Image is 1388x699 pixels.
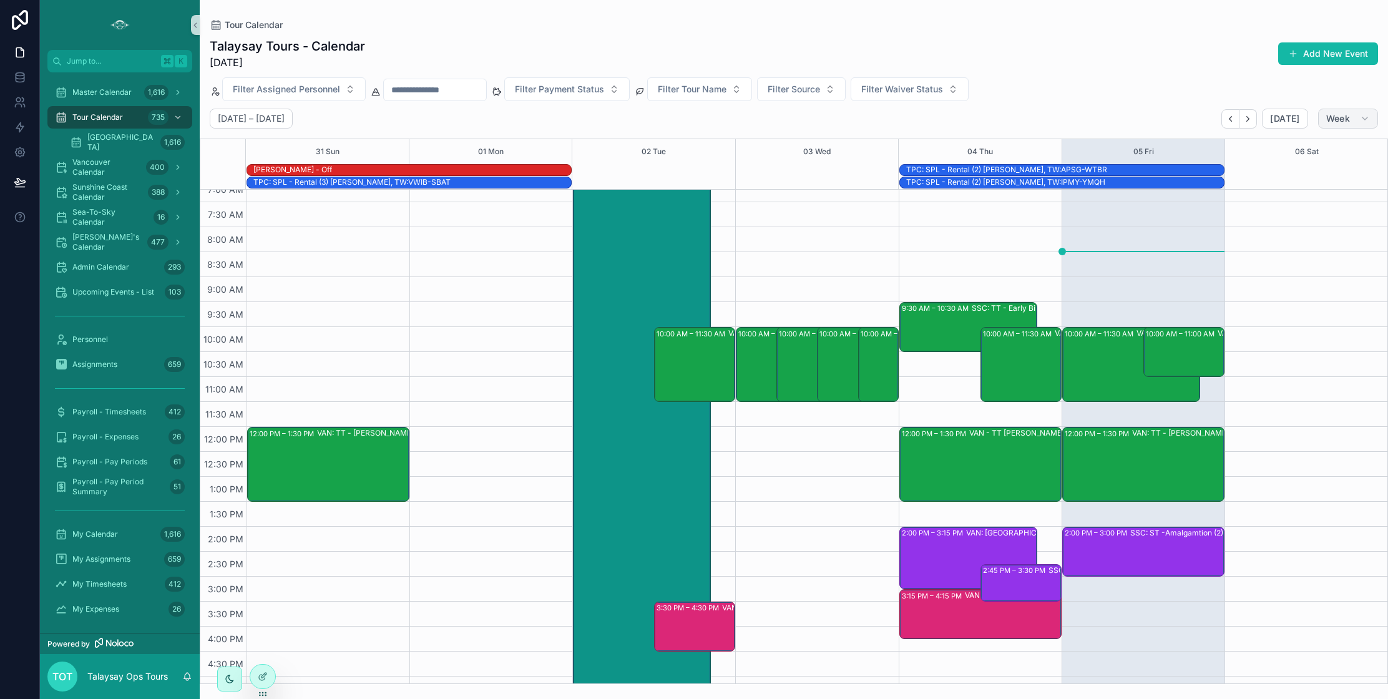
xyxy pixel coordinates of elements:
span: 8:30 AM [204,259,247,270]
div: 10:00 AM – 11:30 AM [818,328,886,401]
a: Vancouver Calendar400 [47,156,192,178]
button: Back [1221,109,1239,129]
div: TPC: SPL - Rental (2) [PERSON_NAME], TW:IPMY-YMQH [906,177,1105,187]
div: 04 Thu [967,139,993,164]
span: 9:30 AM [204,309,247,320]
button: 31 Sun [316,139,340,164]
a: My Timesheets412 [47,573,192,595]
button: Select Button [222,77,366,101]
div: 9:30 AM – 10:30 AM [902,302,972,315]
div: 10:00 AM – 11:30 AMVAN: TT - [PERSON_NAME] (1) [PERSON_NAME], TW:RUTD-ADRZ [981,328,1061,401]
button: Select Button [504,77,630,101]
a: Tour Calendar [210,19,283,31]
a: Payroll - Timesheets412 [47,401,192,423]
span: 1:30 PM [207,509,247,519]
div: 10:00 AM – 11:30 AM [657,328,728,340]
span: [DATE] [210,55,365,70]
button: Select Button [647,77,752,101]
div: 51 [170,479,185,494]
a: Powered by [40,633,200,654]
div: 12:00 PM – 1:30 PMVAN: TT - [PERSON_NAME] (1) [PERSON_NAME], ( HUSH TEA ORDER ) TW:[PERSON_NAME]-... [248,428,409,501]
a: Payroll - Pay Period Summary51 [47,476,192,498]
span: Personnel [72,335,108,345]
div: VAN: TT - [PERSON_NAME] (1) [PERSON_NAME], ( HUSH TEA ORDER ) TW:[PERSON_NAME]-CKZQ [317,428,476,438]
span: Upcoming Events - List [72,287,154,297]
a: Admin Calendar293 [47,256,192,278]
span: Filter Waiver Status [861,83,943,95]
div: 26 [169,429,185,444]
div: 10:00 AM – 11:30 AM [859,328,898,401]
div: 12:00 PM – 1:30 PMVAN: TT - [PERSON_NAME] (25) Translink, TW:PXYR-XWEA [1063,428,1224,501]
div: TPC: SPL - Rental (2) Peggy Lee, TW:IPMY-YMQH [906,177,1105,188]
button: [DATE] [1262,109,1307,129]
div: TPC: SPL - Rental (2) [PERSON_NAME], TW:APSG-WTBR [906,165,1107,175]
div: 2:00 PM – 3:15 PMVAN: [GEOGRAPHIC_DATA][PERSON_NAME] (1) [PERSON_NAME], [GEOGRAPHIC_DATA]:QSNH-ZSYJ [900,527,1037,589]
div: VAN: TO - [PERSON_NAME] (3) [PERSON_NAME], TW:FQGE-NJWQ [722,603,799,613]
div: TPC: SPL - Rental (3) Elea Hardy-Charbonnier, TW:VWIB-SBAT [253,177,451,188]
div: 388 [148,185,169,200]
span: My Assignments [72,554,130,564]
button: Select Button [851,77,969,101]
a: Upcoming Events - List103 [47,281,192,303]
div: 10:00 AM – 11:30 AMVAN: TT - [PERSON_NAME] (1) [PERSON_NAME], TW:YNQZ-QTAQ [655,328,735,401]
button: Next [1239,109,1257,129]
div: VAN: TT - [PERSON_NAME] (2) [PERSON_NAME], TW:QFKS-NMTQ [1218,328,1295,338]
a: Master Calendar1,616 [47,81,192,104]
div: 61 [170,454,185,469]
span: 3:30 PM [205,609,247,619]
div: Candace - Off [253,164,332,175]
div: 1,616 [160,135,185,150]
span: [PERSON_NAME]'s Calendar [72,232,142,252]
button: Select Button [757,77,846,101]
div: 12:00 PM – 1:30 PM [250,428,317,440]
div: 2:45 PM – 3:30 PM [983,564,1048,577]
span: 11:00 AM [202,384,247,394]
span: Payroll - Timesheets [72,407,146,417]
p: Talaysay Ops Tours [87,670,168,683]
div: VAN - TT [PERSON_NAME] (2) - [GEOGRAPHIC_DATA][PERSON_NAME] - GYG - GYGX7N3R9H6M [969,428,1128,438]
button: 01 Mon [478,139,504,164]
span: 9:00 AM [204,284,247,295]
div: 2:00 PM – 3:00 PM [1065,527,1130,539]
button: Jump to...K [47,50,192,72]
span: [GEOGRAPHIC_DATA] [87,132,155,152]
div: 10:00 AM – 11:30 AM [779,328,851,340]
div: 659 [164,552,185,567]
a: [GEOGRAPHIC_DATA]1,616 [62,131,192,154]
span: Filter Payment Status [515,83,604,95]
span: Filter Assigned Personnel [233,83,340,95]
div: 16 [154,210,169,225]
span: 3:00 PM [205,584,247,594]
div: 3:15 PM – 4:15 PMVAN: TO - [PERSON_NAME] - [PERSON_NAME] (2) - GYG - GYGWZBGXV6MV [900,590,1061,638]
div: 10:00 AM – 11:30 AM [819,328,891,340]
button: 03 Wed [803,139,831,164]
div: 103 [165,285,185,300]
a: Sunshine Coast Calendar388 [47,181,192,203]
a: Add New Event [1278,42,1378,65]
div: 10:00 AM – 11:00 AM [1146,328,1218,340]
div: 12:00 PM – 1:30 PMVAN - TT [PERSON_NAME] (2) - [GEOGRAPHIC_DATA][PERSON_NAME] - GYG - GYGX7N3R9H6M [900,428,1061,501]
span: Jump to... [67,56,156,66]
h2: [DATE] – [DATE] [218,112,285,125]
div: 10:00 AM – 11:30 AM [738,328,810,340]
div: VAN: TT - [PERSON_NAME] (1) [PERSON_NAME], TW:RUTD-ADRZ [1055,328,1132,338]
span: Week [1326,113,1350,124]
span: 4:00 PM [205,633,247,644]
div: VAN: TO - [PERSON_NAME] - [PERSON_NAME] (2) - GYG - GYGWZBGXV6MV [965,590,1123,600]
a: My Assignments659 [47,548,192,570]
div: 12:00 PM – 1:30 PM [902,428,969,440]
div: VAN: TT - [PERSON_NAME] (25) Translink, TW:PXYR-XWEA [1132,428,1291,438]
span: My Timesheets [72,579,127,589]
span: Payroll - Expenses [72,432,139,442]
a: Personnel [47,328,192,351]
span: Payroll - Pay Periods [72,457,147,467]
div: 2:00 PM – 3:00 PMSSC: ST -Amalgamtion (2) [PERSON_NAME], TW:XBMC-RJCU [1063,527,1224,576]
div: TPC: SPL - Rental (3) [PERSON_NAME], TW:VWIB-SBAT [253,177,451,187]
span: [DATE] [1270,113,1299,124]
div: 10:00 AM – 11:30 AMVAN: TT - [PERSON_NAME] (2) [PERSON_NAME], TW:XHPW-IBCN [1063,328,1200,401]
span: Assignments [72,359,117,369]
div: 477 [147,235,169,250]
span: Filter Source [768,83,820,95]
div: 3:30 PM – 4:30 PMVAN: TO - [PERSON_NAME] (3) [PERSON_NAME], TW:FQGE-NJWQ [655,602,735,651]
